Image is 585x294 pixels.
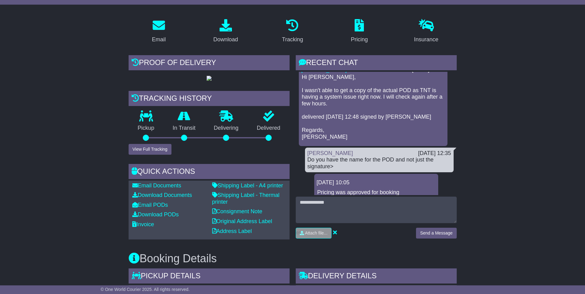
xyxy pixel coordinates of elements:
[213,35,238,44] div: Download
[212,228,252,234] a: Address Label
[129,55,290,72] div: Proof of Delivery
[347,17,372,46] a: Pricing
[212,182,283,189] a: Shipping Label - A4 printer
[351,35,368,44] div: Pricing
[129,164,290,181] div: Quick Actions
[163,125,205,132] p: In Transit
[129,268,290,285] div: Pickup Details
[282,35,303,44] div: Tracking
[278,17,307,46] a: Tracking
[212,192,280,205] a: Shipping Label - Thermal printer
[317,179,436,186] div: [DATE] 10:05
[302,74,444,141] p: Hi [PERSON_NAME], I wasn't able to get a copy of the actual POD as TNT is having a system issue r...
[101,287,190,292] span: © One World Courier 2025. All rights reserved.
[248,125,290,132] p: Delivered
[296,55,457,72] div: RECENT CHAT
[132,221,154,227] a: Invoice
[129,91,290,108] div: Tracking history
[212,218,272,224] a: Original Address Label
[212,208,262,214] a: Consignment Note
[129,144,171,155] button: View Full Tracking
[205,125,248,132] p: Delivering
[418,150,451,157] div: [DATE] 12:35
[410,17,443,46] a: Insurance
[148,17,170,46] a: Email
[132,211,179,218] a: Download PODs
[307,150,353,156] a: [PERSON_NAME]
[416,228,456,239] button: Send a Message
[152,35,166,44] div: Email
[209,17,242,46] a: Download
[307,157,451,170] div: Do you have the name for the POD and not just the signature>
[129,125,164,132] p: Pickup
[132,192,192,198] a: Download Documents
[414,35,439,44] div: Insurance
[296,268,457,285] div: Delivery Details
[129,252,457,265] h3: Booking Details
[207,76,212,81] img: GetPodImage
[317,189,435,202] p: Pricing was approved for booking OWCAU627444AU.
[132,202,168,208] a: Email PODs
[132,182,181,189] a: Email Documents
